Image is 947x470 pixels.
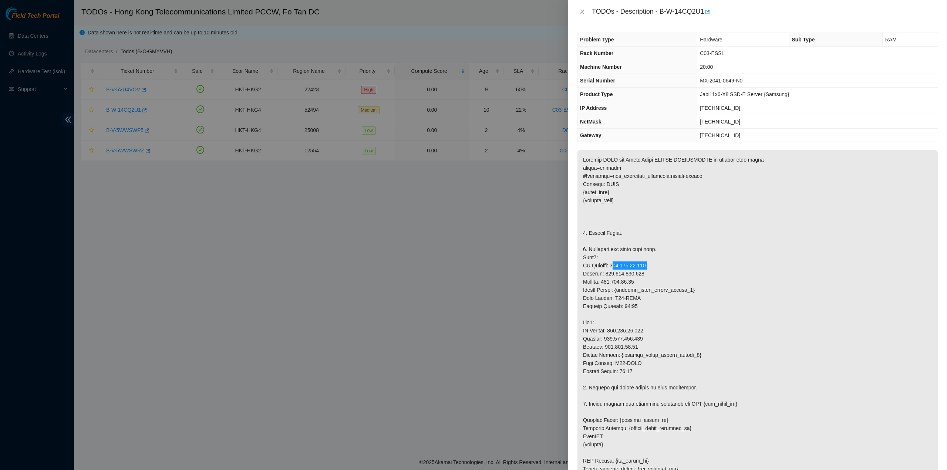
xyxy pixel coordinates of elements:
[700,132,740,138] span: [TECHNICAL_ID]
[580,132,601,138] span: Gateway
[592,6,938,18] div: TODOs - Description - B-W-14CQ2U1
[700,119,740,125] span: [TECHNICAL_ID]
[580,64,622,70] span: Machine Number
[577,9,587,16] button: Close
[700,91,789,97] span: Jabil 1x6-X8 SSD-E Server {Samsung}
[700,50,724,56] span: C03-ESSL
[700,37,722,43] span: Hardware
[885,37,897,43] span: RAM
[579,9,585,15] span: close
[580,37,614,43] span: Problem Type
[700,64,713,70] span: 20:00
[700,78,742,84] span: MX-2041-0649-N0
[580,78,615,84] span: Serial Number
[580,119,601,125] span: NetMask
[580,105,607,111] span: IP Address
[792,37,815,43] span: Sub Type
[580,91,613,97] span: Product Type
[700,105,740,111] span: [TECHNICAL_ID]
[580,50,613,56] span: Rack Number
